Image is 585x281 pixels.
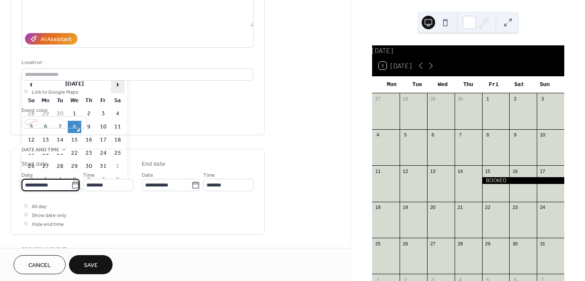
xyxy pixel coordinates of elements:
[482,177,564,184] div: BOOKED
[402,240,408,247] div: 26
[379,76,404,93] div: Mon
[485,240,491,247] div: 29
[142,160,166,169] div: End date
[41,35,72,44] div: AI Assistant
[32,88,78,97] span: Link to Google Maps
[512,96,518,102] div: 2
[22,160,48,169] div: Start date
[532,76,557,93] div: Sun
[539,96,546,102] div: 3
[430,168,436,174] div: 13
[512,168,518,174] div: 16
[32,211,66,220] span: Show date only
[32,202,47,211] span: All day
[457,240,464,247] div: 28
[203,171,215,180] span: Time
[375,204,381,211] div: 18
[83,171,95,180] span: Time
[485,96,491,102] div: 1
[404,76,430,93] div: Tue
[402,204,408,211] div: 19
[402,132,408,138] div: 5
[375,96,381,102] div: 27
[539,240,546,247] div: 31
[22,106,85,115] div: Event color
[485,168,491,174] div: 15
[84,261,98,270] span: Save
[32,220,64,229] span: Hide end time
[512,132,518,138] div: 9
[455,76,481,93] div: Thu
[430,240,436,247] div: 27
[375,240,381,247] div: 25
[481,76,506,93] div: Fri
[430,132,436,138] div: 6
[22,145,59,154] span: Date and time
[22,58,252,67] div: Location
[539,132,546,138] div: 10
[402,96,408,102] div: 28
[22,171,33,180] span: Date
[485,204,491,211] div: 22
[506,76,532,93] div: Sat
[22,245,66,254] span: Recurring event
[430,204,436,211] div: 20
[539,204,546,211] div: 24
[375,168,381,174] div: 11
[28,261,51,270] span: Cancel
[430,76,455,93] div: Wed
[25,33,77,45] button: AI Assistant
[142,171,153,180] span: Date
[376,60,414,72] button: 8[DATE]
[430,96,436,102] div: 29
[375,132,381,138] div: 4
[485,132,491,138] div: 8
[457,204,464,211] div: 21
[402,168,408,174] div: 12
[372,45,564,56] div: [DATE]
[457,168,464,174] div: 14
[69,255,113,274] button: Save
[539,168,546,174] div: 17
[457,96,464,102] div: 30
[512,240,518,247] div: 30
[14,255,66,274] button: Cancel
[457,132,464,138] div: 7
[512,204,518,211] div: 23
